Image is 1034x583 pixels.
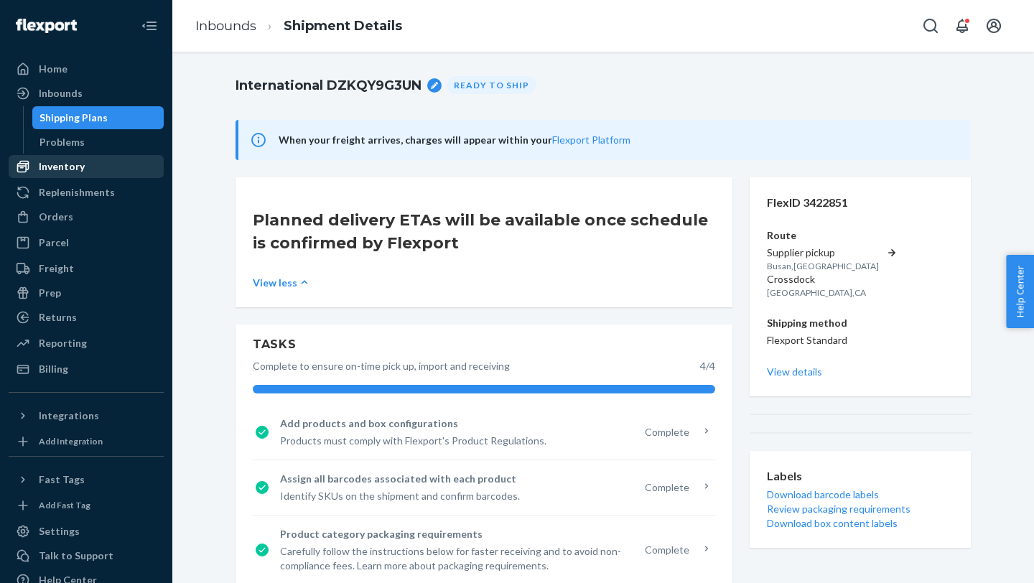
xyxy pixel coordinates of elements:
span: 4 / 4 [700,360,715,372]
a: Home [9,57,164,80]
a: Inbounds [195,18,256,34]
div: Settings [39,524,80,538]
a: Inbounds [9,82,164,105]
a: Add Integration [9,433,164,450]
a: Inventory [9,155,164,178]
a: Freight [9,257,164,280]
a: Prep [9,281,164,304]
a: Parcel [9,231,164,254]
a: Orders [9,205,164,228]
a: Talk to Support [9,544,164,567]
div: Talk to Support [39,549,113,563]
a: Settings [9,520,164,543]
div: Integrations [39,409,99,423]
div: Orders [39,210,73,224]
button: Open account menu [979,11,1008,40]
div: Billing [39,362,68,376]
a: Billing [9,358,164,381]
a: Reporting [9,332,164,355]
a: Review packaging requirements [767,502,954,516]
p: Labels [767,468,954,485]
h1: Planned delivery ETAs will be available once schedule is confirmed by Flexport [253,209,715,255]
button: Open Search Box [916,11,945,40]
a: View details [767,365,954,379]
button: Open notifications [948,11,977,40]
ol: breadcrumbs [184,5,414,47]
div: Parcel [39,235,69,250]
a: Download box content labels [767,516,954,531]
span: Complete to ensure on-time pick up, import and receiving [253,360,510,372]
a: Shipping Plans [32,106,164,129]
div: Inventory [39,159,85,174]
p: Busan , [GEOGRAPHIC_DATA] [767,260,879,272]
span: International DZKQY9G3UN [236,74,421,97]
img: Flexport logo [16,19,77,33]
a: Add Fast Tag [9,497,164,514]
a: Returns [9,306,164,329]
div: Home [39,62,67,76]
a: Flexport Platform [552,134,630,146]
div: Fast Tags [39,472,85,487]
button: Integrations [9,404,164,427]
button: Fast Tags [9,468,164,491]
p: Shipping method [767,316,954,330]
a: Download barcode labels [767,488,954,502]
div: Freight [39,261,74,276]
a: Problems [32,131,164,154]
div: Returns [39,310,77,325]
div: Add Integration [39,435,103,447]
div: Replenishments [39,185,115,200]
p: Supplier pickup [767,246,879,260]
div: Shipping Plans [39,111,108,125]
a: Replenishments [9,181,164,204]
p: Flexport Standard [767,333,954,348]
p: [GEOGRAPHIC_DATA] , CA [767,286,866,299]
p: FlexID 3422851 [767,195,954,211]
div: Add Fast Tag [39,499,90,511]
span: When your freight arrives, charges will appear within your [279,131,954,149]
div: Ready to ship [447,76,536,94]
div: Prep [39,286,61,300]
button: Close Navigation [135,11,164,40]
div: Inbounds [39,86,83,101]
div: Reporting [39,336,87,350]
p: Crossdock [767,272,866,286]
p: Route [767,228,954,243]
h1: Tasks [253,336,715,353]
div: Problems [39,135,85,149]
a: Shipment Details [284,18,402,34]
a: View less [253,275,715,290]
button: Help Center [1006,255,1034,328]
